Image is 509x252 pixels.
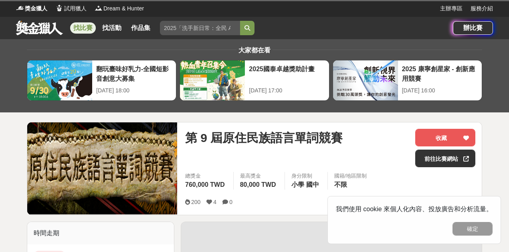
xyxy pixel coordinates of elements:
a: 翻玩臺味好乳力-全國短影音創意大募集[DATE] 18:00 [27,60,176,101]
span: 國中 [306,181,319,188]
span: 小學 [291,181,304,188]
img: Cover Image [27,122,177,214]
div: 翻玩臺味好乳力-全國短影音創意大募集 [96,64,172,82]
div: [DATE] 18:00 [96,86,172,95]
a: 找活動 [99,22,125,34]
div: [DATE] 16:00 [402,86,478,95]
span: 第 9 屆原住民族語言單詞競賽 [185,129,343,147]
img: Logo [16,4,24,12]
span: 最高獎金 [240,172,278,180]
span: 獎金獵人 [25,4,47,13]
a: Logo獎金獵人 [16,4,47,13]
span: 0 [229,199,232,205]
span: 760,000 TWD [185,181,225,188]
a: 前往比賽網站 [415,150,475,167]
div: [DATE] 17:00 [249,86,325,95]
button: 收藏 [415,129,475,146]
a: 2025 康寧創星家 - 創新應用競賽[DATE] 16:00 [333,60,482,101]
a: 2025國泰卓越獎助計畫[DATE] 17:00 [180,60,329,101]
img: Logo [95,4,103,12]
span: Dream & Hunter [103,4,144,13]
span: 4 [213,199,216,205]
input: 2025「洗手新日常：全民 ALL IN」洗手歌全台徵選 [160,21,240,35]
div: 時間走期 [27,222,174,244]
span: 試用獵人 [64,4,87,13]
a: 服務介紹 [471,4,493,13]
div: 身分限制 [291,172,321,180]
a: Logo試用獵人 [55,4,87,13]
a: LogoDream & Hunter [95,4,144,13]
div: 2025國泰卓越獎助計畫 [249,64,325,82]
button: 確定 [452,222,493,236]
span: 200 [191,199,200,205]
span: 不限 [334,181,347,188]
span: 總獎金 [185,172,227,180]
span: 我們使用 cookie 來個人化內容、投放廣告和分析流量。 [336,206,493,212]
span: 大家都在看 [236,47,273,54]
div: 2025 康寧創星家 - 創新應用競賽 [402,64,478,82]
span: 80,000 TWD [240,181,276,188]
a: 作品集 [128,22,154,34]
a: 找比賽 [70,22,96,34]
img: Logo [55,4,63,12]
a: 辦比賽 [453,21,493,35]
div: 國籍/地區限制 [334,172,367,180]
a: 主辦專區 [440,4,463,13]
